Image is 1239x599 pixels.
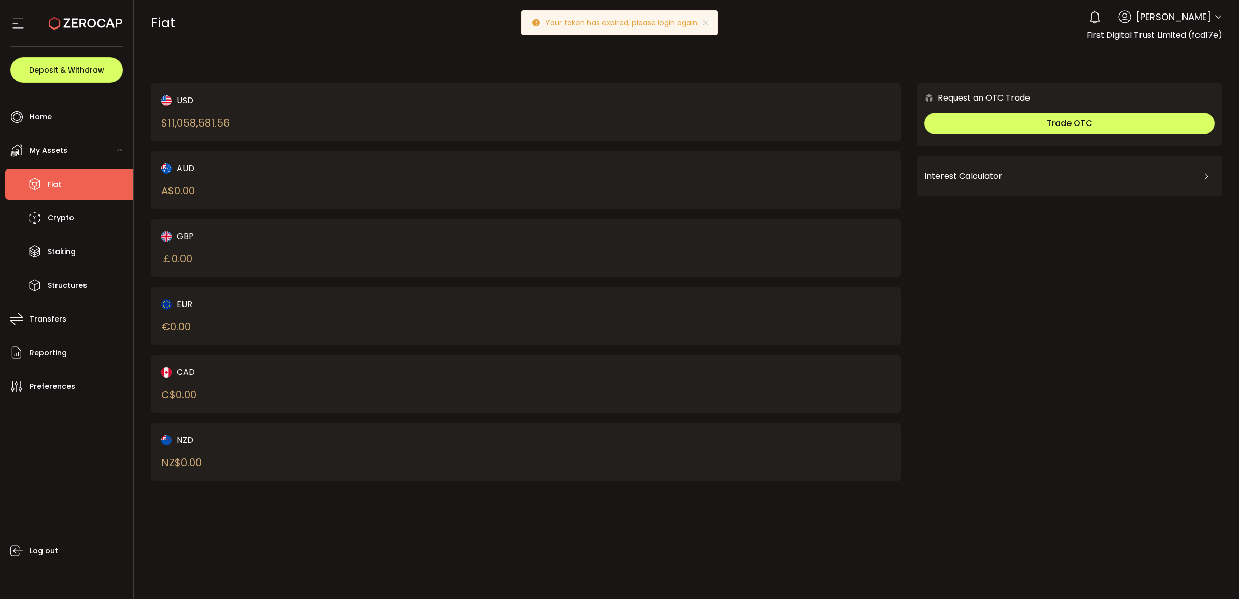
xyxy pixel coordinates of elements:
img: usd_portfolio.svg [161,95,172,106]
span: Fiat [151,14,175,32]
div: $ 11,058,581.56 [161,115,230,131]
div: CAD [161,366,489,379]
span: Deposit & Withdraw [29,66,104,74]
div: NZ$ 0.00 [161,455,202,470]
img: nzd_portfolio.svg [161,435,172,445]
span: Crypto [48,211,74,226]
img: gbp_portfolio.svg [161,231,172,242]
span: Staking [48,244,76,259]
div: NZD [161,434,489,447]
div: A$ 0.00 [161,183,195,199]
button: Trade OTC [924,113,1215,134]
div: Interest Calculator [924,164,1215,189]
span: First Digital Trust Limited (fcd17e) [1087,29,1222,41]
span: Home [30,109,52,124]
span: Fiat [48,177,61,192]
span: Reporting [30,345,67,360]
span: Transfers [30,312,66,327]
div: AUD [161,162,489,175]
span: My Assets [30,143,67,158]
button: Deposit & Withdraw [10,57,123,83]
div: EUR [161,298,489,311]
img: eur_portfolio.svg [161,299,172,310]
iframe: Chat Widget [1187,549,1239,599]
img: aud_portfolio.svg [161,163,172,174]
div: C$ 0.00 [161,387,196,402]
span: Trade OTC [1047,117,1092,129]
div: Request an OTC Trade [917,91,1030,104]
div: ￡ 0.00 [161,251,192,267]
span: [PERSON_NAME] [1136,10,1211,24]
div: USD [161,94,489,107]
span: Structures [48,278,87,293]
div: € 0.00 [161,319,191,335]
p: Your token has expired, please login again. [545,19,707,26]
img: cad_portfolio.svg [161,367,172,378]
img: 6nGpN7MZ9FLuBP83NiajKbTRY4UzlzQtBKtCrLLspmCkSvCZHBKvY3NxgQaT5JnOQREvtQ257bXeeSTueZfAPizblJ+Fe8JwA... [924,93,934,103]
span: Preferences [30,379,75,394]
span: Log out [30,544,58,559]
div: GBP [161,230,489,243]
